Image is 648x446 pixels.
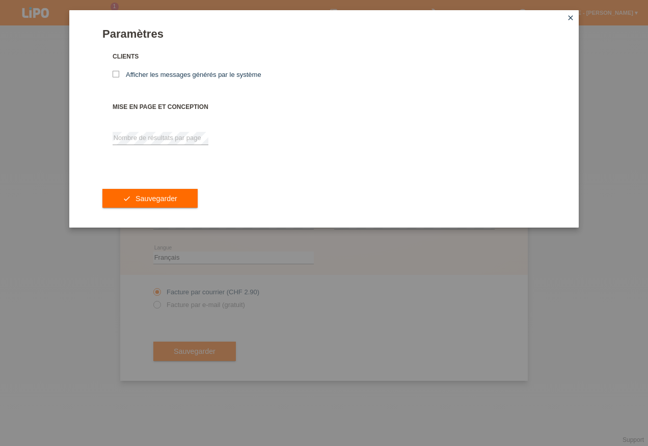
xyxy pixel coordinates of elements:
[113,103,324,111] h3: Mise en page et conception
[566,14,575,22] i: close
[102,189,198,208] button: check Sauvegarder
[564,13,577,24] a: close
[102,27,546,40] h1: Paramètres
[113,71,261,78] label: Afficher les messages générés par le système
[136,194,177,203] span: Sauvegarder
[113,53,324,61] h3: Clients
[123,194,131,203] i: check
